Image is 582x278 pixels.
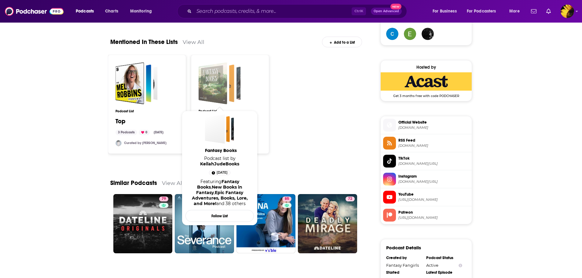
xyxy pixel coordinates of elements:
[426,263,462,268] div: Active
[209,170,230,175] a: May 27th, 2025
[185,156,254,167] span: Podcast list by
[187,147,255,156] a: Fantasy Books
[561,5,574,18] span: Logged in as ARMSquadcast
[505,6,527,16] button: open menu
[197,179,239,190] a: Fantasy Books
[115,62,158,104] a: Top
[214,190,215,195] span: ,
[398,156,469,161] span: TikTok
[463,6,505,16] button: open menu
[298,194,357,253] a: 72
[561,5,574,18] img: User Profile
[381,65,472,70] div: Hosted by
[352,7,366,15] span: Ctrl K
[422,28,434,40] img: Neerdowell
[433,7,457,16] span: For Business
[130,7,152,16] span: Monitoring
[398,215,469,220] span: https://www.patreon.com/FantasyFangirls
[217,170,228,176] span: [DATE]
[183,39,204,45] a: View All
[371,8,402,15] button: Open AdvancedNew
[192,190,248,206] a: Epic Fantasy Adventures, Books, Lore, and More!
[383,155,469,168] a: TikTok[DOMAIN_NAME][URL]
[188,179,251,206] div: Featuring and 38 others
[115,118,126,125] a: Top
[398,174,469,179] span: Instagram
[398,197,469,202] span: https://www.youtube.com/@fantasyfangirls
[139,130,150,135] div: 0
[185,210,254,222] button: Follow List
[383,137,469,150] a: RSS Feed[DOMAIN_NAME]
[386,263,422,268] div: Fantasy Fangirls
[398,179,469,184] span: instagram.com/fantasyfangirlspod
[199,62,241,104] a: Fantasy Books
[381,72,472,91] img: Acast Deal: Get 3 months free with code PODCHASER
[544,6,553,16] a: Show notifications dropdown
[76,7,94,16] span: Podcasts
[322,37,362,47] div: Add to a List
[236,194,296,253] a: 85
[151,130,166,135] div: [DATE]
[115,140,122,146] img: jjomalley
[509,7,520,16] span: More
[115,109,178,113] h3: Podcast List
[110,179,157,187] a: Similar Podcasts
[194,6,352,16] input: Search podcasts, credits, & more...
[348,196,352,202] span: 72
[5,5,64,17] img: Podchaser - Follow, Share and Rate Podcasts
[386,245,421,251] h3: Podcast Details
[459,263,462,268] button: Show Info
[398,192,469,197] span: YouTube
[175,194,234,253] a: 84
[115,130,137,135] div: 3 Podcasts
[398,138,469,143] span: RSS Feed
[383,119,469,132] a: Official Website[DOMAIN_NAME]
[381,91,472,98] span: Get 3 months free with code PODCHASER
[105,7,118,16] span: Charts
[426,255,462,260] div: Podcast Status
[383,173,469,186] a: Instagram[DOMAIN_NAME][URL]
[183,4,413,18] div: Search podcasts, credits, & more...
[374,10,399,13] span: Open Advanced
[113,194,173,253] a: 79
[529,6,539,16] a: Show notifications dropdown
[159,197,168,201] a: 79
[346,197,355,201] a: 72
[282,197,291,201] a: 85
[398,143,469,148] span: feeds.acast.com
[383,209,469,222] a: Patreon[URL][DOMAIN_NAME]
[162,180,184,186] a: View All
[386,270,422,275] div: Started
[381,72,472,97] a: Acast Deal: Get 3 months free with code PODCHASER
[386,28,398,40] img: darkwingduckfrogger7
[285,196,289,202] span: 85
[383,191,469,204] a: YouTube[URL][DOMAIN_NAME]
[398,120,469,125] span: Official Website
[398,125,469,130] span: fantasyfangirls.com
[196,184,242,195] a: New Books in Fantasy
[211,184,212,190] span: ,
[71,6,102,16] button: open menu
[398,161,469,166] span: tiktok.com/@fantasyfangirlspod
[561,5,574,18] button: Show profile menu
[124,141,167,145] a: Curated by [PERSON_NAME]
[200,161,239,167] a: KeilahJudeBooks
[187,147,255,153] span: Fantasy Books
[205,114,234,144] a: Fantasy Books
[162,196,166,202] span: 79
[390,4,401,9] span: New
[404,28,416,40] img: ellisgreyinmed
[110,38,178,46] a: Mentioned In These Lists
[386,255,422,260] div: Created by
[101,6,122,16] a: Charts
[126,6,160,16] button: open menu
[428,6,464,16] button: open menu
[467,7,496,16] span: For Podcasters
[398,210,469,215] span: Patreon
